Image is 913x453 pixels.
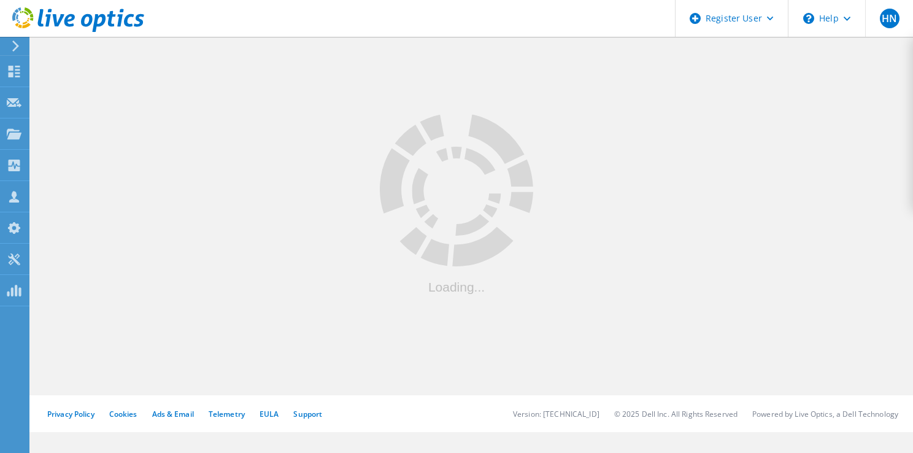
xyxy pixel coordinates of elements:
[882,14,897,23] span: HN
[614,409,738,419] li: © 2025 Dell Inc. All Rights Reserved
[209,409,245,419] a: Telemetry
[260,409,279,419] a: EULA
[380,281,533,293] div: Loading...
[47,409,94,419] a: Privacy Policy
[513,409,599,419] li: Version: [TECHNICAL_ID]
[803,13,814,24] svg: \n
[152,409,194,419] a: Ads & Email
[293,409,322,419] a: Support
[12,26,144,34] a: Live Optics Dashboard
[109,409,137,419] a: Cookies
[752,409,898,419] li: Powered by Live Optics, a Dell Technology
